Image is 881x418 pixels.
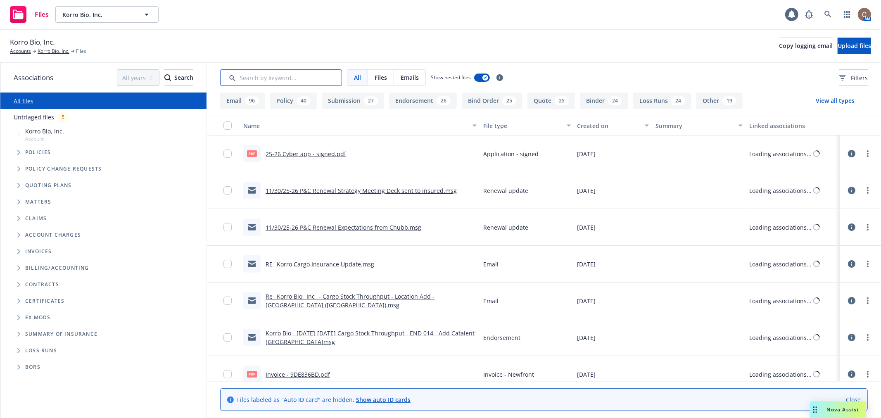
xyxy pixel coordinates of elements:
[25,150,51,155] span: Policies
[25,233,81,237] span: Account charges
[827,406,860,413] span: Nova Assist
[577,121,640,130] div: Created on
[223,370,232,378] input: Toggle Row Selected
[55,6,159,23] button: Korro Bio, Inc.
[851,74,868,82] span: Filters
[25,348,57,353] span: Loss Runs
[652,116,746,135] button: Summary
[14,72,53,83] span: Associations
[483,223,528,232] span: Renewal update
[746,116,840,135] button: Linked associations
[846,395,861,404] a: Close
[25,216,47,221] span: Claims
[863,259,873,269] a: more
[223,223,232,231] input: Toggle Row Selected
[25,249,52,254] span: Invoices
[220,69,342,86] input: Search by keyword...
[14,97,33,105] a: All files
[266,187,457,195] a: 11/30/25-26 P&C Renewal Strategy Meeting Deck sent to insured.msg
[527,93,575,109] button: Quote
[57,112,69,122] div: 5
[25,127,64,135] span: Korro Bio, Inc.
[10,37,55,47] span: Korro Bio, Inc.
[25,365,40,370] span: BORs
[839,6,855,23] a: Switch app
[25,199,51,204] span: Matters
[437,96,451,105] div: 26
[10,47,31,55] a: Accounts
[164,70,193,85] div: Search
[223,186,232,195] input: Toggle Row Selected
[401,73,419,82] span: Emails
[577,333,596,342] span: [DATE]
[483,370,534,379] span: Invoice - Newfront
[577,260,596,268] span: [DATE]
[25,135,64,142] span: Account
[502,96,516,105] div: 25
[483,297,499,305] span: Email
[483,333,520,342] span: Endorsement
[749,297,812,305] div: Loading associations...
[803,93,868,109] button: View all types
[266,223,421,231] a: 11/30/25-26 P&C Renewal Expectations from Chubb.msg
[483,186,528,195] span: Renewal update
[0,260,207,375] div: Folder Tree Example
[722,96,736,105] div: 19
[247,150,257,157] span: pdf
[389,93,457,109] button: Endorsement
[25,183,72,188] span: Quoting plans
[243,121,468,130] div: Name
[266,370,330,378] a: Invoice - 9DE836BD.pdf
[483,121,561,130] div: File type
[223,121,232,130] input: Select all
[266,260,374,268] a: RE_ Korro Cargo Insurance Update.msg
[863,222,873,232] a: more
[322,93,384,109] button: Submission
[696,93,743,109] button: Other
[749,150,812,158] div: Loading associations...
[14,113,54,121] a: Untriaged files
[245,96,259,105] div: 96
[749,223,812,232] div: Loading associations...
[671,96,685,105] div: 24
[863,369,873,379] a: more
[62,10,134,19] span: Korro Bio, Inc.
[577,150,596,158] span: [DATE]
[749,370,812,379] div: Loading associations...
[76,47,86,55] span: Files
[858,8,871,21] img: photo
[574,116,652,135] button: Created on
[483,260,499,268] span: Email
[223,333,232,342] input: Toggle Row Selected
[863,332,873,342] a: more
[240,116,480,135] button: Name
[270,93,317,109] button: Policy
[555,96,569,105] div: 25
[266,292,435,309] a: Re_ Korro Bio_ Inc_ - Cargo Stock Throughput - Location Add - [GEOGRAPHIC_DATA] ([GEOGRAPHIC_DATA...
[810,401,820,418] div: Drag to move
[749,333,812,342] div: Loading associations...
[801,6,817,23] a: Report a Bug
[356,396,411,404] a: Show auto ID cards
[164,69,193,86] button: SearchSearch
[863,149,873,159] a: more
[431,74,471,81] span: Show nested files
[25,266,89,271] span: Billing/Accounting
[38,47,69,55] a: Korro Bio, Inc.
[25,315,50,320] span: Ex Mods
[223,297,232,305] input: Toggle Row Selected
[577,223,596,232] span: [DATE]
[247,371,257,377] span: pdf
[364,96,378,105] div: 27
[810,401,866,418] button: Nova Assist
[25,299,64,304] span: Certificates
[839,69,868,86] button: Filters
[820,6,836,23] a: Search
[779,42,833,50] span: Copy logging email
[749,260,812,268] div: Loading associations...
[480,116,574,135] button: File type
[462,93,522,109] button: Bind Order
[237,395,411,404] span: Files labeled as "Auto ID card" are hidden.
[839,74,868,82] span: Filters
[25,282,59,287] span: Contracts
